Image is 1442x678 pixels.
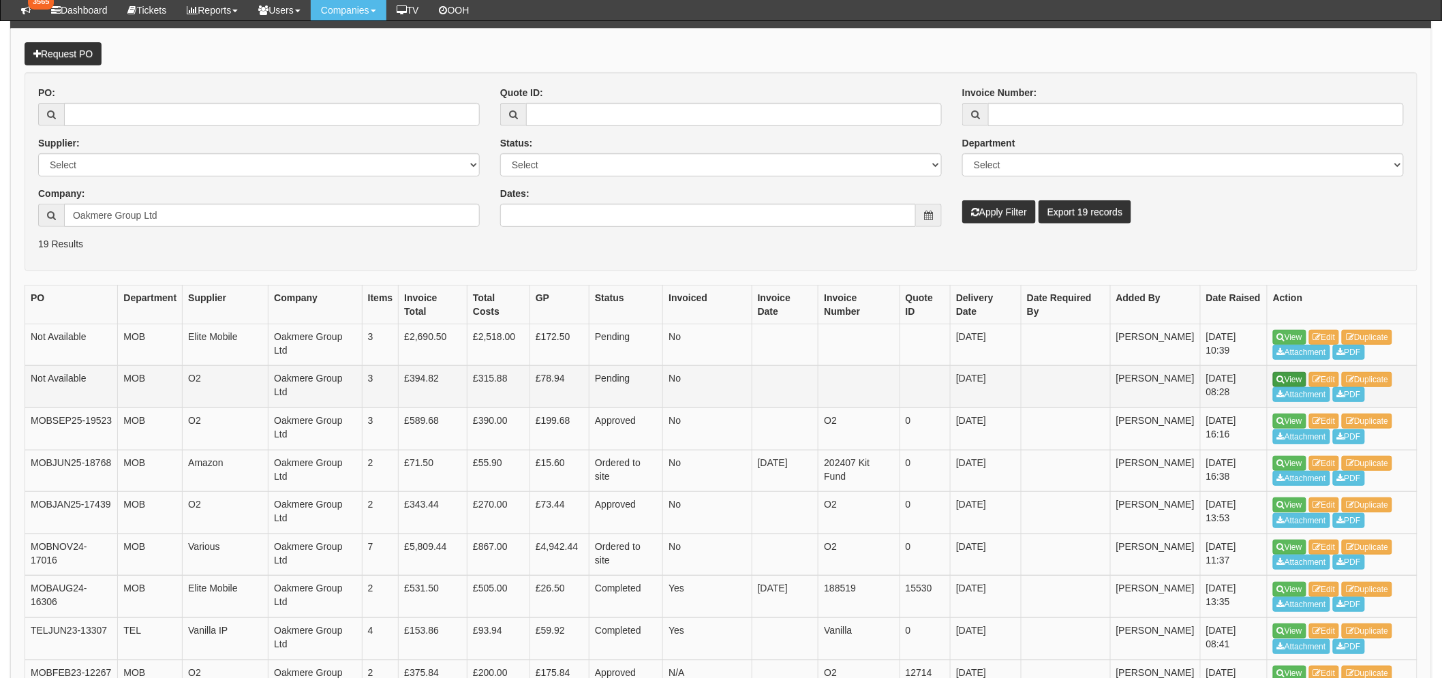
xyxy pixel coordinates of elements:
th: Total Costs [467,285,530,324]
a: Export 19 records [1039,200,1132,224]
td: [PERSON_NAME] [1110,450,1200,492]
td: [DATE] [951,534,1022,576]
a: View [1273,330,1306,345]
a: View [1273,372,1306,387]
td: [DATE] [752,576,818,618]
th: Added By [1110,285,1200,324]
td: £26.50 [530,576,589,618]
td: £93.94 [467,617,530,660]
td: 7 [362,534,399,576]
a: PDF [1333,387,1365,402]
td: Pending [589,324,663,366]
td: Elite Mobile [183,324,269,366]
td: [DATE] [951,617,1022,660]
td: MOBNOV24-17016 [25,534,118,576]
td: No [663,450,752,492]
td: 188519 [818,576,900,618]
td: MOB [118,534,183,576]
td: 15530 [900,576,950,618]
a: Duplicate [1342,623,1392,638]
td: 2 [362,450,399,492]
td: [PERSON_NAME] [1110,617,1200,660]
a: PDF [1333,429,1365,444]
td: Elite Mobile [183,576,269,618]
td: 0 [900,492,950,534]
td: O2 [183,407,269,450]
td: £589.68 [399,407,467,450]
td: 4 [362,617,399,660]
td: Oakmere Group Ltd [269,576,363,618]
a: Duplicate [1342,582,1392,597]
td: MOB [118,324,183,366]
td: [PERSON_NAME] [1110,407,1200,450]
a: Edit [1309,330,1340,345]
th: Date Raised [1200,285,1267,324]
td: O2 [818,492,900,534]
a: PDF [1333,345,1365,360]
th: Date Required By [1022,285,1111,324]
td: £15.60 [530,450,589,492]
td: [DATE] [951,324,1022,366]
td: Yes [663,576,752,618]
td: Completed [589,617,663,660]
a: PDF [1333,639,1365,654]
a: Attachment [1273,387,1330,402]
td: £2,518.00 [467,324,530,366]
a: Edit [1309,414,1340,429]
td: [PERSON_NAME] [1110,324,1200,366]
td: Oakmere Group Ltd [269,534,363,576]
td: £505.00 [467,576,530,618]
td: [DATE] 08:41 [1200,617,1267,660]
td: £343.44 [399,492,467,534]
td: Oakmere Group Ltd [269,324,363,366]
th: Items [362,285,399,324]
a: Duplicate [1342,330,1392,345]
td: £315.88 [467,366,530,408]
td: [DATE] 16:38 [1200,450,1267,492]
a: Attachment [1273,345,1330,360]
a: Edit [1309,582,1340,597]
a: View [1273,582,1306,597]
td: £867.00 [467,534,530,576]
td: 0 [900,534,950,576]
td: £4,942.44 [530,534,589,576]
button: Apply Filter [962,200,1036,224]
td: [DATE] [951,450,1022,492]
td: [PERSON_NAME] [1110,534,1200,576]
td: 3 [362,407,399,450]
th: Department [118,285,183,324]
td: £531.50 [399,576,467,618]
td: [DATE] [951,407,1022,450]
td: MOB [118,492,183,534]
td: £390.00 [467,407,530,450]
th: PO [25,285,118,324]
th: Invoiced [663,285,752,324]
td: [PERSON_NAME] [1110,576,1200,618]
td: [DATE] [951,366,1022,408]
td: O2 [818,534,900,576]
td: MOBJUN25-18768 [25,450,118,492]
td: Oakmere Group Ltd [269,450,363,492]
td: No [663,492,752,534]
td: [DATE] 13:35 [1200,576,1267,618]
a: View [1273,456,1306,471]
td: Approved [589,492,663,534]
td: Various [183,534,269,576]
td: [DATE] 11:37 [1200,534,1267,576]
td: Yes [663,617,752,660]
td: O2 [818,407,900,450]
td: [PERSON_NAME] [1110,492,1200,534]
a: Attachment [1273,597,1330,612]
td: Ordered to site [589,450,663,492]
td: [DATE] [752,450,818,492]
td: Oakmere Group Ltd [269,366,363,408]
th: Supplier [183,285,269,324]
a: PDF [1333,555,1365,570]
a: Duplicate [1342,497,1392,512]
td: £71.50 [399,450,467,492]
td: [DATE] [951,576,1022,618]
a: Edit [1309,540,1340,555]
td: £394.82 [399,366,467,408]
td: MOB [118,576,183,618]
label: Supplier: [38,136,80,150]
